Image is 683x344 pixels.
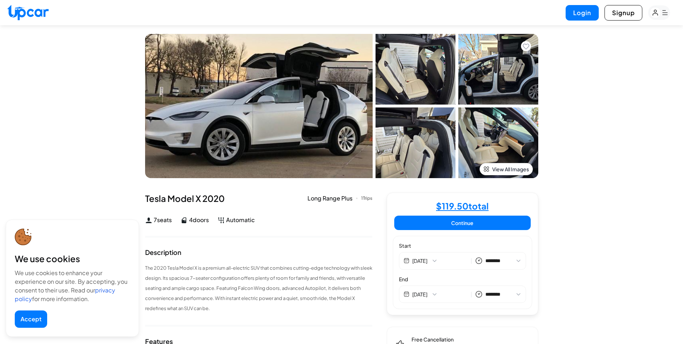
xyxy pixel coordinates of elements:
label: End [399,275,526,283]
button: Login [566,5,599,21]
span: Automatic [226,216,255,224]
button: View All Images [480,163,533,175]
div: Long Range Plus [307,194,358,203]
img: Car Image 2 [458,34,538,105]
span: | [471,257,472,265]
button: Add to favorites [521,41,531,51]
img: Car Image 1 [376,34,455,105]
img: Car Image 4 [458,107,538,178]
button: [DATE] [412,291,467,298]
img: cookie-icon.svg [15,229,32,246]
span: | [471,290,472,299]
div: Description [145,249,181,256]
label: Start [399,242,526,249]
div: 1 Trips [361,196,372,200]
div: We use cookies to enhance your experience on our site. By accepting, you consent to their use. Re... [15,269,130,303]
button: Accept [15,310,47,328]
span: 4 doors [189,216,209,224]
h4: $ 119.50 total [436,202,489,210]
p: The 2020 Tesla Model X is a premium all-electric SUV that combines cutting-edge technology with s... [145,263,372,313]
div: We use cookies [15,253,130,264]
span: 7 seats [154,216,172,224]
span: View All Images [492,166,529,173]
button: Continue [394,216,531,230]
img: Car [145,34,373,178]
img: Car Image 3 [376,107,455,178]
img: Upcar Logo [7,5,49,20]
div: Tesla Model X 2020 [145,193,372,204]
button: Signup [605,5,642,21]
img: view-all [484,166,489,172]
button: [DATE] [412,257,467,264]
span: Free Cancellation [412,336,480,343]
